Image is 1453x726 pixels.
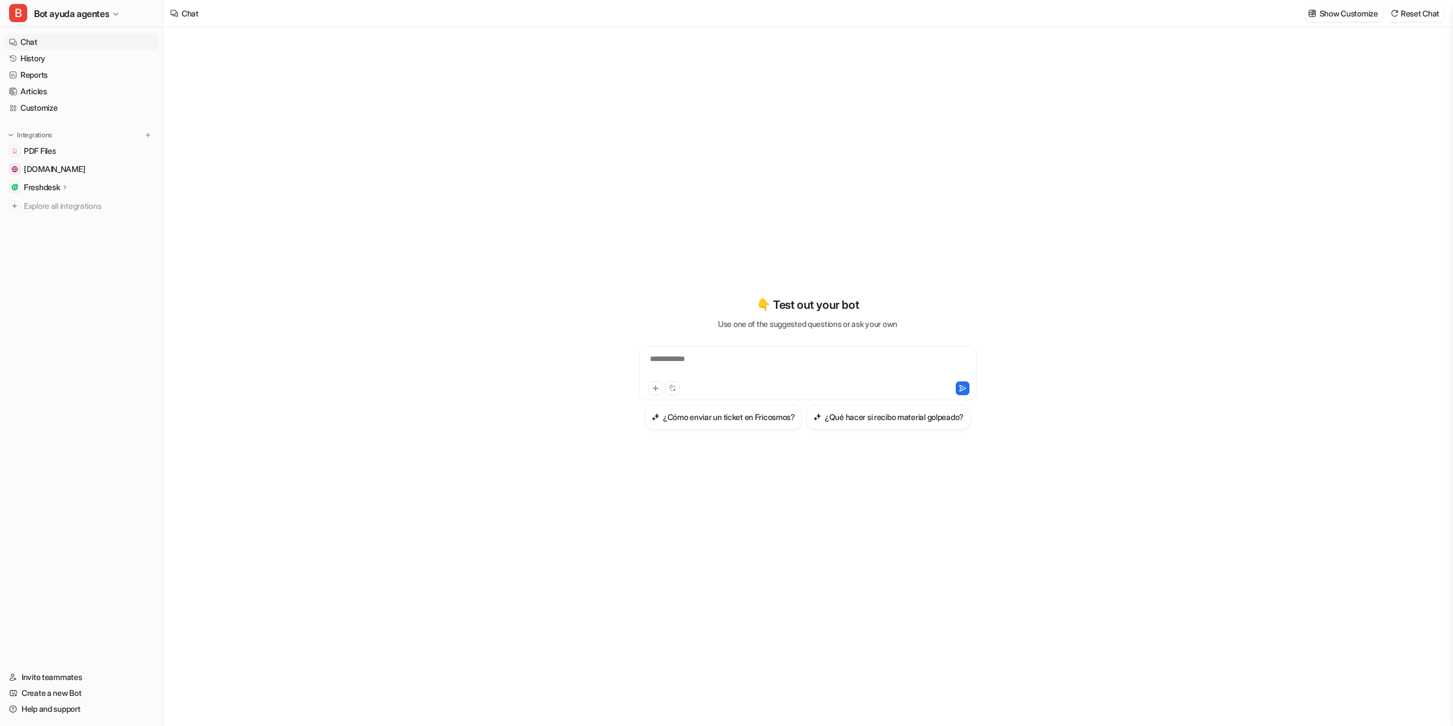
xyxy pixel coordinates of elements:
img: menu_add.svg [144,131,152,139]
img: expand menu [7,131,15,139]
button: Show Customize [1305,5,1383,22]
p: Use one of the suggested questions or ask your own [718,318,897,330]
img: Freshdesk [11,184,18,191]
img: ¿Cómo enviar un ticket en Fricosmos? [652,413,660,421]
img: customize [1308,9,1316,18]
a: Invite teammates [5,669,158,685]
span: PDF Files [24,145,56,157]
a: History [5,51,158,66]
span: Explore all integrations [24,197,154,215]
button: Reset Chat [1387,5,1444,22]
p: 👇 Test out your bot [757,296,859,313]
p: Freshdesk [24,182,60,193]
a: PDF FilesPDF Files [5,143,158,159]
a: www.fricosmos.com[DOMAIN_NAME] [5,161,158,177]
a: Articles [5,83,158,99]
a: Explore all integrations [5,198,158,214]
button: Integrations [5,129,56,141]
img: www.fricosmos.com [11,166,18,173]
a: Chat [5,34,158,50]
h3: ¿Cómo enviar un ticket en Fricosmos? [663,411,795,423]
button: ¿Qué hacer si recibo material golpeado?¿Qué hacer si recibo material golpeado? [807,405,971,430]
a: Help and support [5,701,158,717]
a: Reports [5,67,158,83]
a: Customize [5,100,158,116]
a: Create a new Bot [5,685,158,701]
h3: ¿Qué hacer si recibo material golpeado? [825,411,964,423]
img: ¿Qué hacer si recibo material golpeado? [813,413,821,421]
span: B [9,4,27,22]
p: Show Customize [1320,7,1378,19]
img: PDF Files [11,148,18,154]
img: reset [1391,9,1399,18]
span: Bot ayuda agentes [34,6,109,22]
p: Integrations [17,131,52,140]
div: Chat [182,7,199,19]
button: ¿Cómo enviar un ticket en Fricosmos?¿Cómo enviar un ticket en Fricosmos? [645,405,802,430]
img: explore all integrations [9,200,20,212]
span: [DOMAIN_NAME] [24,163,85,175]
